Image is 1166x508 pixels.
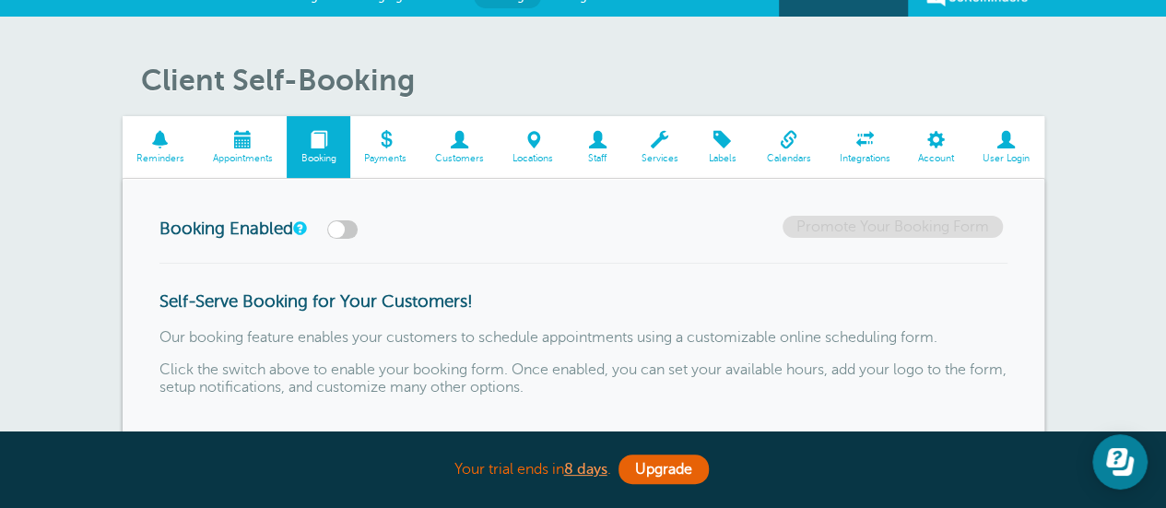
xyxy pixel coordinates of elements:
[761,153,816,164] span: Calendars
[296,153,341,164] span: Booking
[834,153,895,164] span: Integrations
[198,116,287,178] a: Appointments
[913,153,960,164] span: Account
[159,216,436,239] h3: Booking Enabled
[141,63,1044,98] h1: Client Self-Booking
[618,455,709,484] a: Upgrade
[123,450,1044,490] div: Your trial ends in .
[567,116,627,178] a: Staff
[1092,434,1148,490] iframe: Resource center
[508,153,559,164] span: Locations
[499,116,568,178] a: Locations
[969,116,1044,178] a: User Login
[123,116,199,178] a: Reminders
[159,329,1007,347] p: Our booking feature enables your customers to schedule appointments using a customizable online s...
[350,116,421,178] a: Payments
[978,153,1035,164] span: User Login
[701,153,743,164] span: Labels
[904,116,969,178] a: Account
[207,153,277,164] span: Appointments
[359,153,412,164] span: Payments
[564,461,607,478] a: 8 days
[825,116,904,178] a: Integrations
[576,153,618,164] span: Staff
[293,222,304,234] a: This switch turns your online booking form on or off.
[159,291,1007,312] h3: Self-Serve Booking for Your Customers!
[752,116,825,178] a: Calendars
[159,361,1007,396] p: Click the switch above to enable your booking form. Once enabled, you can set your available hour...
[421,116,499,178] a: Customers
[783,216,1003,238] a: Promote Your Booking Form
[132,153,190,164] span: Reminders
[636,153,683,164] span: Services
[627,116,692,178] a: Services
[430,153,489,164] span: Customers
[692,116,752,178] a: Labels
